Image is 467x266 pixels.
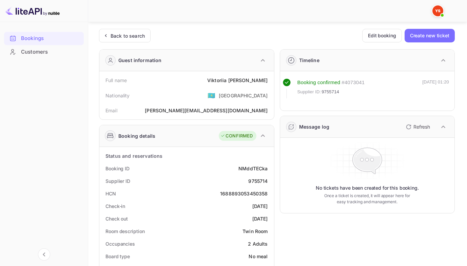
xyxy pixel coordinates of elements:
[242,228,268,235] div: Twin Room
[321,193,414,205] p: Once a ticket is created, it will appear here for easy tracking and management.
[422,79,449,98] div: [DATE] 01:20
[299,57,319,64] div: Timeline
[4,45,84,59] div: Customers
[248,240,268,247] div: 2 Adults
[220,190,268,197] div: 1688893053450358
[105,165,130,172] div: Booking ID
[402,121,433,132] button: Refresh
[111,32,145,39] div: Back to search
[105,92,130,99] div: Nationality
[21,48,80,56] div: Customers
[38,248,50,261] button: Collapse navigation
[413,123,430,130] p: Refresh
[299,123,330,130] div: Message log
[145,107,268,114] div: [PERSON_NAME][EMAIL_ADDRESS][DOMAIN_NAME]
[21,35,80,42] div: Bookings
[4,32,84,45] div: Bookings
[238,165,268,172] div: NMddTECka
[105,107,117,114] div: Email
[220,133,253,139] div: CONFIRMED
[342,79,365,87] div: # 4073041
[118,132,155,139] div: Booking details
[316,185,419,191] p: No tickets have been created for this booking.
[432,5,443,16] img: Yandex Support
[105,152,162,159] div: Status and reservations
[5,5,60,16] img: LiteAPI logo
[105,240,135,247] div: Occupancies
[249,253,268,260] div: No meal
[248,177,268,185] div: 9755714
[105,190,116,197] div: HCN
[297,89,321,95] span: Supplier ID:
[207,77,268,84] div: Viktoriia [PERSON_NAME]
[362,29,402,42] button: Edit booking
[105,77,127,84] div: Full name
[322,89,339,95] span: 9755714
[4,45,84,58] a: Customers
[118,57,162,64] div: Guest information
[252,215,268,222] div: [DATE]
[405,29,455,42] button: Create new ticket
[208,89,215,101] span: United States
[219,92,268,99] div: [GEOGRAPHIC_DATA]
[105,203,125,210] div: Check-in
[252,203,268,210] div: [DATE]
[105,177,130,185] div: Supplier ID
[105,253,130,260] div: Board type
[4,32,84,44] a: Bookings
[105,215,128,222] div: Check out
[105,228,144,235] div: Room description
[297,79,340,87] div: Booking confirmed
